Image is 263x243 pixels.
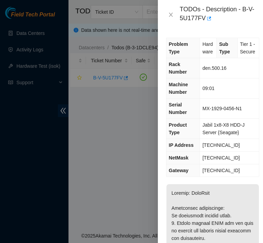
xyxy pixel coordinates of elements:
span: Serial Number [169,102,187,115]
span: Gateway [169,168,189,173]
span: MX-1929-0456-N1 [202,106,242,111]
span: Machine Number [169,82,188,95]
span: Rack Number [169,62,187,75]
span: 09:01 [202,86,214,91]
span: NetMask [169,155,189,161]
span: [TECHNICAL_ID] [202,168,240,173]
span: [TECHNICAL_ID] [202,155,240,161]
button: Close [166,12,176,18]
span: close [168,12,174,17]
span: IP Address [169,142,193,148]
span: Hardware [202,41,213,54]
span: den.500.16 [202,65,226,71]
span: Tier 1 - Secure [240,41,255,54]
span: Problem Type [169,41,188,54]
span: Jabil 1x8-X8 HDD-J Server {Seagate} [202,122,245,135]
span: Sub Type [219,41,230,54]
div: TODOs - Description - B-V-5U177FV [180,5,255,24]
span: [TECHNICAL_ID] [202,142,240,148]
span: Product Type [169,122,187,135]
